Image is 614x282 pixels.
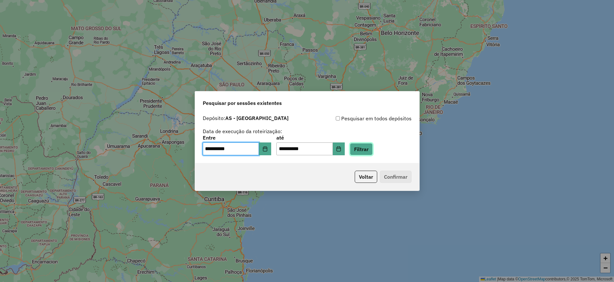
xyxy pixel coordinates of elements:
[203,134,271,141] label: Entre
[203,114,289,122] label: Depósito:
[333,142,345,155] button: Choose Date
[203,99,282,107] span: Pesquisar por sessões existentes
[355,171,377,183] button: Voltar
[225,115,289,121] strong: AS - [GEOGRAPHIC_DATA]
[259,142,271,155] button: Choose Date
[276,134,345,141] label: até
[307,115,412,122] div: Pesquisar em todos depósitos
[203,127,282,135] label: Data de execução da roteirização:
[350,143,373,155] button: Filtrar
